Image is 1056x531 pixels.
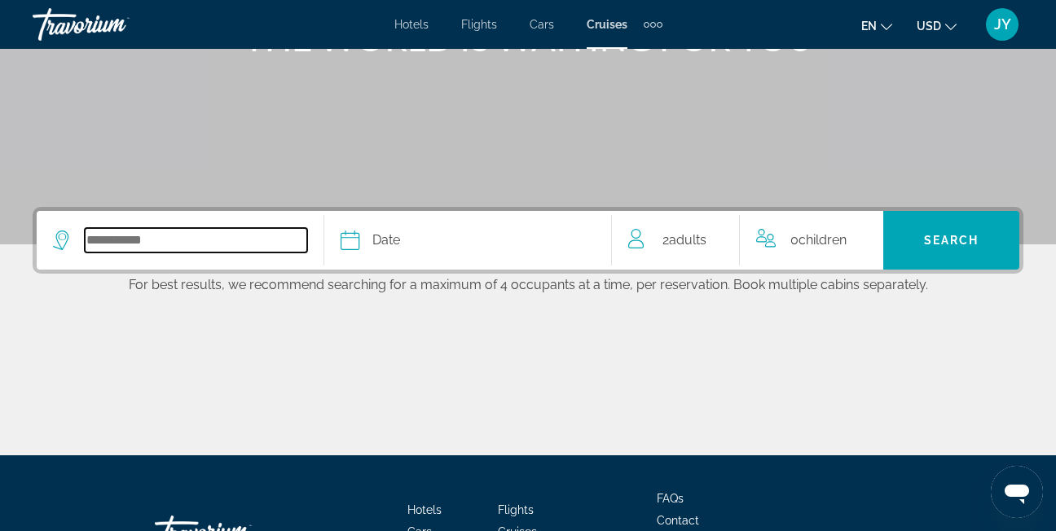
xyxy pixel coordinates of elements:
[394,18,429,31] a: Hotels
[861,14,892,37] button: Change language
[530,18,554,31] a: Cars
[657,492,684,505] a: FAQs
[657,514,699,527] a: Contact
[917,20,941,33] span: USD
[981,7,1023,42] button: User Menu
[33,3,196,46] a: Travorium
[85,228,307,252] input: Select cruise destination
[644,11,662,37] button: Extra navigation items
[662,229,706,252] span: 2
[883,211,1019,270] button: Search
[790,229,847,252] span: 0
[37,211,1019,270] div: Search widget
[407,503,442,516] a: Hotels
[33,274,1023,292] p: For best results, we recommend searching for a maximum of 4 occupants at a time, per reservation....
[917,14,957,37] button: Change currency
[991,466,1043,518] iframe: Button to launch messaging window
[612,211,883,270] button: Travelers: 2 adults, 0 children
[498,503,534,516] a: Flights
[799,232,847,248] span: Children
[669,232,706,248] span: Adults
[341,211,595,270] button: Select cruise date
[461,18,497,31] a: Flights
[861,20,877,33] span: en
[924,234,979,247] span: Search
[372,229,400,252] span: Date
[994,16,1011,33] span: JY
[587,18,627,31] a: Cruises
